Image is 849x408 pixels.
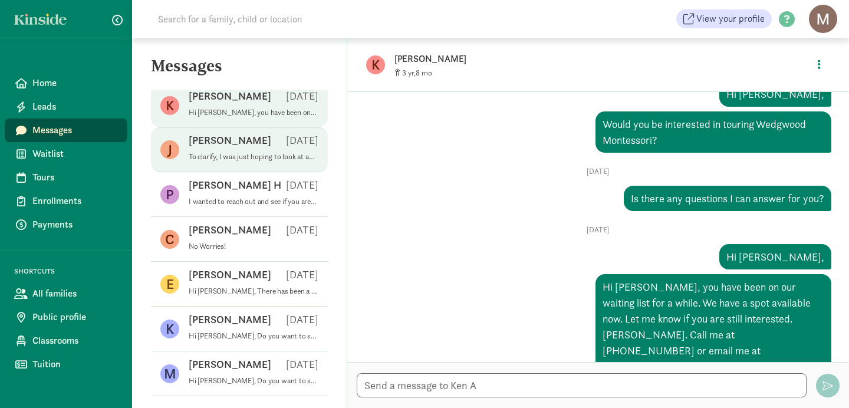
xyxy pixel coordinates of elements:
[32,357,118,371] span: Tuition
[286,357,318,371] p: [DATE]
[132,57,347,85] h5: Messages
[5,329,127,353] a: Classrooms
[286,178,318,192] p: [DATE]
[5,282,127,305] a: All families
[151,7,482,31] input: Search for a family, child or location
[189,152,318,162] p: To clarify, I was just hoping to look at an upcoming or previous school calendar so we can plan a...
[189,268,271,282] p: [PERSON_NAME]
[189,312,271,327] p: [PERSON_NAME]
[189,89,271,103] p: [PERSON_NAME]
[286,223,318,237] p: [DATE]
[160,364,179,383] figure: M
[624,186,831,211] div: Is there any questions I can answer for you?
[189,178,281,192] p: [PERSON_NAME] H
[790,351,849,408] iframe: Chat Widget
[402,68,416,78] span: 3
[32,76,118,90] span: Home
[32,123,118,137] span: Messages
[189,108,318,117] p: Hi [PERSON_NAME], you have been on our waiting list for a while. We have a spot available now. Le...
[189,287,318,296] p: Hi [PERSON_NAME], There has been a change to our schedule availability. We are currently only off...
[719,81,831,107] div: Hi [PERSON_NAME],
[286,268,318,282] p: [DATE]
[189,133,271,147] p: [PERSON_NAME]
[32,147,118,161] span: Waitlist
[32,100,118,114] span: Leads
[5,71,127,95] a: Home
[5,305,127,329] a: Public profile
[365,167,831,176] p: [DATE]
[189,357,271,371] p: [PERSON_NAME]
[160,230,179,249] figure: C
[32,218,118,232] span: Payments
[595,111,831,153] div: Would you be interested in touring Wedgwood Montessori?
[286,133,318,147] p: [DATE]
[286,89,318,103] p: [DATE]
[189,376,318,386] p: Hi [PERSON_NAME], Do you want to stay on the waitlist?
[189,331,318,341] p: Hi [PERSON_NAME], Do you want to stay on the waitlist?
[5,142,127,166] a: Waitlist
[286,312,318,327] p: [DATE]
[32,310,118,324] span: Public profile
[5,95,127,119] a: Leads
[160,96,179,115] figure: K
[394,51,766,67] p: [PERSON_NAME]
[32,287,118,301] span: All families
[5,189,127,213] a: Enrollments
[5,166,127,189] a: Tours
[719,244,831,269] div: Hi [PERSON_NAME],
[366,55,385,74] figure: K
[365,225,831,235] p: [DATE]
[696,12,765,26] span: View your profile
[676,9,772,28] a: View your profile
[595,274,831,379] div: Hi [PERSON_NAME], you have been on our waiting list for a while. We have a spot available now. Le...
[5,353,127,376] a: Tuition
[160,320,179,338] figure: K
[32,334,118,348] span: Classrooms
[189,197,318,206] p: I wanted to reach out and see if you are still interest in enrollment for this Fall? -[PERSON_NAME]
[32,170,118,185] span: Tours
[416,68,432,78] span: 8
[160,275,179,294] figure: E
[189,223,271,237] p: [PERSON_NAME]
[32,194,118,208] span: Enrollments
[160,140,179,159] figure: J
[5,119,127,142] a: Messages
[5,213,127,236] a: Payments
[189,242,318,251] p: No Worries!
[160,185,179,204] figure: P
